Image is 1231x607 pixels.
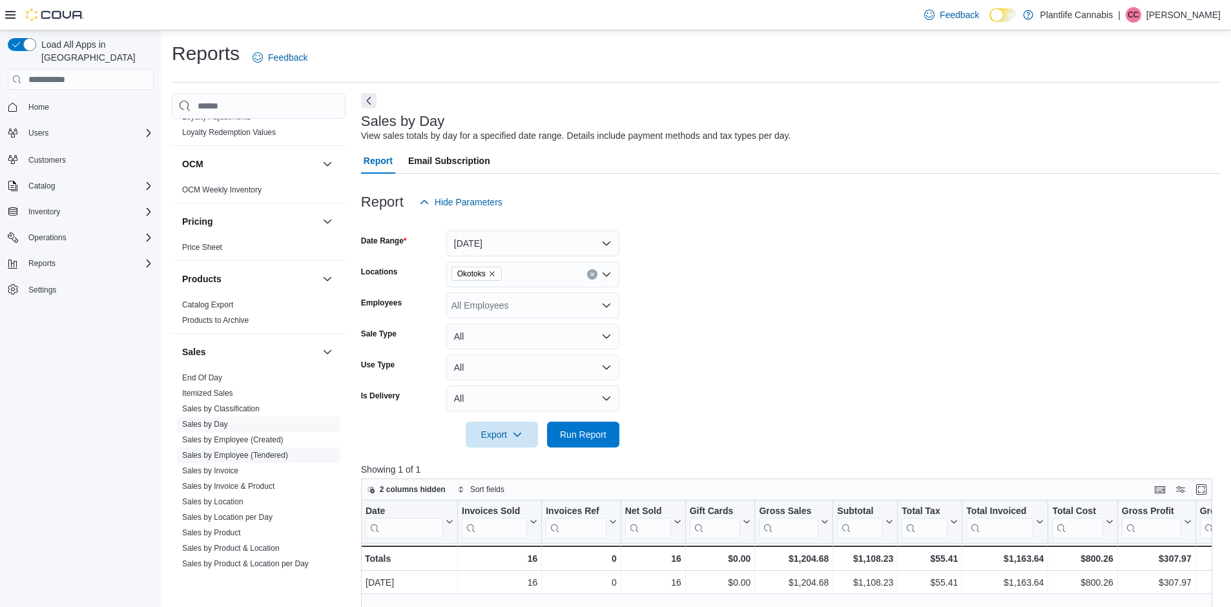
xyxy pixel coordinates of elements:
[182,528,241,538] span: Sales by Product
[1194,482,1209,497] button: Enter fullscreen
[435,196,502,209] span: Hide Parameters
[182,419,228,429] span: Sales by Day
[28,232,67,243] span: Operations
[23,178,60,194] button: Catalog
[182,373,222,383] span: End Of Day
[361,463,1221,476] p: Showing 1 of 1
[689,506,740,539] div: Gift Card Sales
[3,203,159,221] button: Inventory
[457,267,486,280] span: Okotoks
[182,451,288,460] a: Sales by Employee (Tendered)
[182,273,222,285] h3: Products
[182,404,260,414] span: Sales by Classification
[3,254,159,273] button: Reports
[966,506,1033,539] div: Total Invoiced
[759,506,818,539] div: Gross Sales
[759,551,829,566] div: $1,204.68
[28,155,66,165] span: Customers
[182,273,317,285] button: Products
[182,420,228,429] a: Sales by Day
[601,300,612,311] button: Open list of options
[361,129,791,143] div: View sales totals by day for a specified date range. Details include payment methods and tax type...
[172,370,346,592] div: Sales
[966,575,1044,590] div: $1,163.64
[361,391,400,401] label: Is Delivery
[362,482,451,497] button: 2 columns hidden
[366,506,443,539] div: Date
[759,506,829,539] button: Gross Sales
[1122,506,1192,539] button: Gross Profit
[546,575,616,590] div: 0
[36,38,154,64] span: Load All Apps in [GEOGRAPHIC_DATA]
[182,543,280,553] span: Sales by Product & Location
[1128,7,1139,23] span: CC
[182,300,233,310] span: Catalog Export
[365,551,453,566] div: Totals
[182,158,317,170] button: OCM
[182,300,233,309] a: Catalog Export
[172,240,346,260] div: Pricing
[23,99,154,115] span: Home
[1052,506,1113,539] button: Total Cost
[601,269,612,280] button: Open list of options
[837,575,893,590] div: $1,108.23
[1122,506,1181,518] div: Gross Profit
[364,148,393,174] span: Report
[361,236,407,246] label: Date Range
[182,185,262,194] a: OCM Weekly Inventory
[625,506,681,539] button: Net Sold
[361,93,377,108] button: Next
[3,98,159,116] button: Home
[28,102,49,112] span: Home
[182,127,276,138] span: Loyalty Redemption Values
[1122,551,1192,566] div: $307.97
[268,51,307,64] span: Feedback
[1173,482,1188,497] button: Display options
[3,124,159,142] button: Users
[546,506,616,539] button: Invoices Ref
[182,466,238,475] a: Sales by Invoice
[23,230,72,245] button: Operations
[182,513,273,522] a: Sales by Location per Day
[452,482,510,497] button: Sort fields
[182,215,317,228] button: Pricing
[182,497,243,506] a: Sales by Location
[182,528,241,537] a: Sales by Product
[689,551,750,566] div: $0.00
[560,428,606,441] span: Run Report
[361,194,404,210] h3: Report
[182,497,243,507] span: Sales by Location
[1122,506,1181,539] div: Gross Profit
[28,128,48,138] span: Users
[446,324,619,349] button: All
[182,512,273,522] span: Sales by Location per Day
[182,435,284,445] span: Sales by Employee (Created)
[320,214,335,229] button: Pricing
[182,243,222,252] a: Price Sheet
[182,482,274,491] a: Sales by Invoice & Product
[462,506,527,518] div: Invoices Sold
[1122,575,1192,590] div: $307.97
[837,506,883,518] div: Subtotal
[182,435,284,444] a: Sales by Employee (Created)
[172,182,346,203] div: OCM
[446,386,619,411] button: All
[3,229,159,247] button: Operations
[966,551,1044,566] div: $1,163.64
[546,506,606,539] div: Invoices Ref
[366,506,453,539] button: Date
[546,551,616,566] div: 0
[759,575,829,590] div: $1,204.68
[23,256,154,271] span: Reports
[182,242,222,252] span: Price Sheet
[28,285,56,295] span: Settings
[989,8,1017,22] input: Dark Mode
[625,575,681,590] div: 16
[361,329,397,339] label: Sale Type
[902,506,958,539] button: Total Tax
[182,404,260,413] a: Sales by Classification
[625,506,670,539] div: Net Sold
[320,156,335,172] button: OCM
[902,575,958,590] div: $55.41
[182,158,203,170] h3: OCM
